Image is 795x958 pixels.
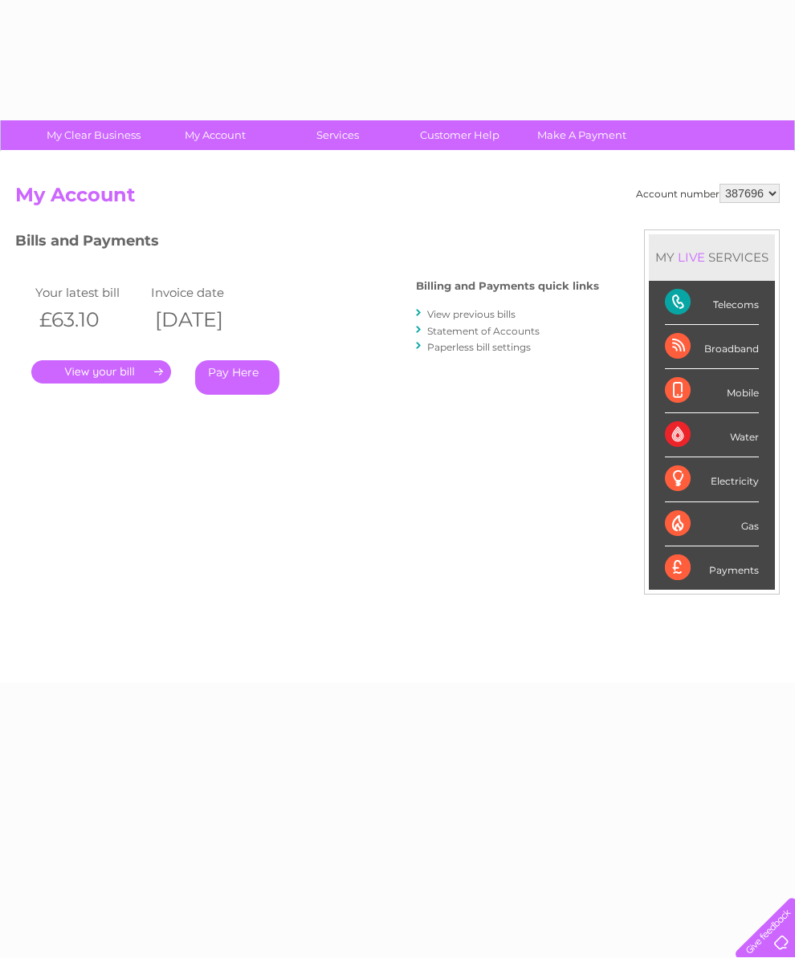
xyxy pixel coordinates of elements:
h2: My Account [15,184,780,214]
a: Make A Payment [516,120,648,150]
div: MY SERVICES [649,234,775,280]
a: Customer Help [393,120,526,150]
a: My Clear Business [27,120,160,150]
td: Your latest bill [31,282,147,303]
div: LIVE [675,250,708,265]
th: [DATE] [147,303,263,336]
a: Services [271,120,404,150]
a: My Account [149,120,282,150]
div: Broadband [665,325,759,369]
h3: Bills and Payments [15,229,599,258]
div: Payments [665,546,759,590]
a: . [31,360,171,384]
a: View previous bills [427,308,516,320]
div: Water [665,413,759,457]
div: Gas [665,502,759,546]
div: Mobile [665,369,759,413]
div: Electricity [665,457,759,501]
a: Paperless bill settings [427,341,531,353]
a: Pay Here [195,360,279,395]
div: Telecoms [665,281,759,325]
div: Account number [636,184,780,203]
h4: Billing and Payments quick links [416,280,599,292]
td: Invoice date [147,282,263,303]
a: Statement of Accounts [427,325,540,337]
th: £63.10 [31,303,147,336]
